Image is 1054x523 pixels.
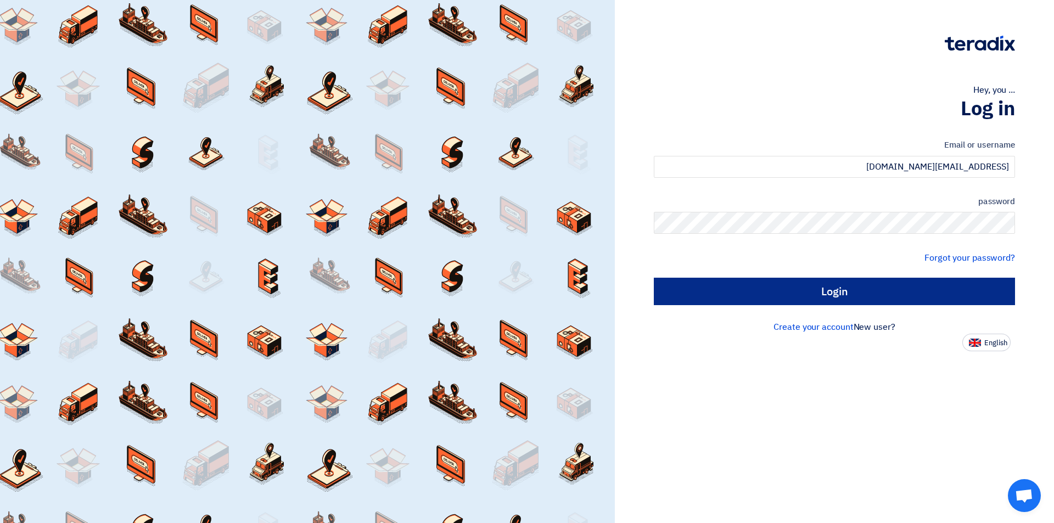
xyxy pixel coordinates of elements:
font: Log in [961,94,1015,123]
font: English [984,338,1007,348]
font: Email or username [944,139,1015,151]
img: Teradix logo [945,36,1015,51]
a: Open chat [1008,479,1041,512]
img: en-US.png [969,339,981,347]
input: Enter your work email or username... [654,156,1015,178]
input: Login [654,278,1015,305]
font: New user? [854,320,895,334]
font: Hey, you ... [973,83,1015,97]
a: Create your account [773,320,853,334]
a: Forgot your password? [924,251,1015,265]
button: English [962,334,1011,351]
font: password [978,195,1015,207]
